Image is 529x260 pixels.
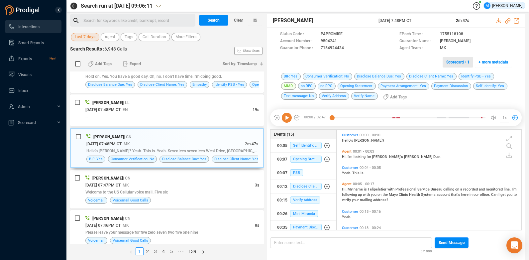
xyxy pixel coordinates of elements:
button: right [199,247,207,255]
span: our [474,193,480,197]
span: Verify Address [319,92,349,100]
span: is [364,187,368,192]
span: Clinic [399,193,409,197]
li: Interactions [5,20,61,33]
button: 00:35Payment Discussion [270,221,336,234]
div: grid [340,131,521,229]
button: Search [199,15,228,26]
span: Disclose Balance Due: Yes [354,73,404,80]
button: Scorecard • 1 [443,57,473,67]
a: 139 [186,248,198,255]
span: following [342,193,358,197]
a: 2 [144,248,151,255]
span: up [358,193,363,197]
li: Previous Page [127,247,136,255]
button: Clear [228,15,248,26]
span: + more metadata [478,57,508,67]
button: Add Tags [84,59,116,69]
span: Visuals [18,72,32,77]
img: prodigal-logo [5,5,41,15]
span: [DATE] 07:48PM CT [86,142,122,146]
li: Smart Reports [5,36,61,49]
span: Agent Team : [399,45,437,52]
button: Sort by: Timestamp [219,59,264,69]
li: 3 [152,247,159,255]
span: line. [504,187,512,192]
span: | CN [123,176,131,181]
a: Inbox [8,84,56,97]
span: [DATE] 07:48PM CT [85,107,121,112]
span: to [513,193,517,197]
div: [PERSON_NAME]| CN[DATE] 07:48PM CT| MK2m 47sHello's [PERSON_NAME]? Yeah. This is. Yeah. Seventeen... [70,128,264,168]
div: 00:07 [277,168,287,178]
span: Hi. [342,155,348,159]
button: 00:05Self Identify: Yes [270,139,336,152]
div: 00:35 [277,222,287,233]
span: Scorecard • 1 [446,57,470,67]
button: Agent [101,33,119,41]
div: [PERSON_NAME]| LL[DATE] 07:48PM CT| EN19s-- [70,94,264,126]
a: 3 [152,248,159,255]
button: Show Stats [234,47,263,55]
button: + more metadata [475,57,512,67]
span: monitored [486,187,504,192]
span: Opening Statement [290,156,322,163]
a: ExportsNew! [8,52,56,65]
button: More Filters [171,33,200,41]
span: Disclose Client Name: Yes [290,183,322,190]
span: office. [480,193,491,197]
span: you [507,193,513,197]
span: 0/1000 [421,248,432,254]
span: 00:18 - 00:24 [358,226,382,230]
span: Disclose Balance Due: Yes [88,81,132,88]
span: Send Message [439,237,465,248]
span: Smart Reports [18,41,44,45]
span: [PERSON_NAME] [92,216,123,221]
span: Customer [342,226,358,230]
div: [DATE] 07:50PM CT| EN31sHold on. Yes. You have a good day. Oh, no. I don't have time. I'm doing g... [70,54,264,93]
span: Customer [342,133,358,137]
span: ••• [175,247,186,255]
span: | MK [121,183,129,188]
span: Add Tags [390,92,407,102]
span: Exports [18,57,32,61]
span: Yeah. [342,215,351,219]
span: Disclose Balance Due: Yes [162,156,206,162]
button: 1x [500,113,509,122]
span: This [352,171,361,175]
span: 00:05 - 00:17 [352,182,375,186]
span: Search Results : [70,46,104,52]
span: Voicemail [88,197,105,203]
span: Felipeletier [368,187,387,192]
button: Call Duration [139,33,170,41]
button: Add Tags [379,92,411,102]
span: [PERSON_NAME] [93,135,124,139]
span: Voicemail Good Calls [113,237,148,244]
span: 2m 47s [245,142,258,146]
span: Health [409,193,421,197]
span: Disclose Client Name: Yes [140,81,184,88]
span: left [129,250,133,254]
span: no-RPC [318,82,336,90]
span: Yeah. [342,171,352,175]
span: Agent [342,149,352,154]
a: 1 [136,248,143,255]
span: Payment Arrangement: Yes [378,82,429,90]
div: 00:07 [277,154,287,165]
span: verify [342,198,352,202]
span: Show Stats [243,11,260,91]
span: Hello's [342,138,354,143]
span: Empathy [192,81,207,88]
span: | LL [123,100,130,105]
span: and [479,187,486,192]
span: address? [373,198,388,202]
li: 2 [144,247,152,255]
span: Professional [395,187,417,192]
span: 1x [502,112,507,123]
span: PSB [290,169,303,176]
div: 00:05 [277,140,287,151]
span: 00:01 - 00:03 [352,149,375,154]
span: More Filters [175,33,196,41]
span: [PERSON_NAME] [92,100,123,105]
button: 00:07PSB [270,166,336,180]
